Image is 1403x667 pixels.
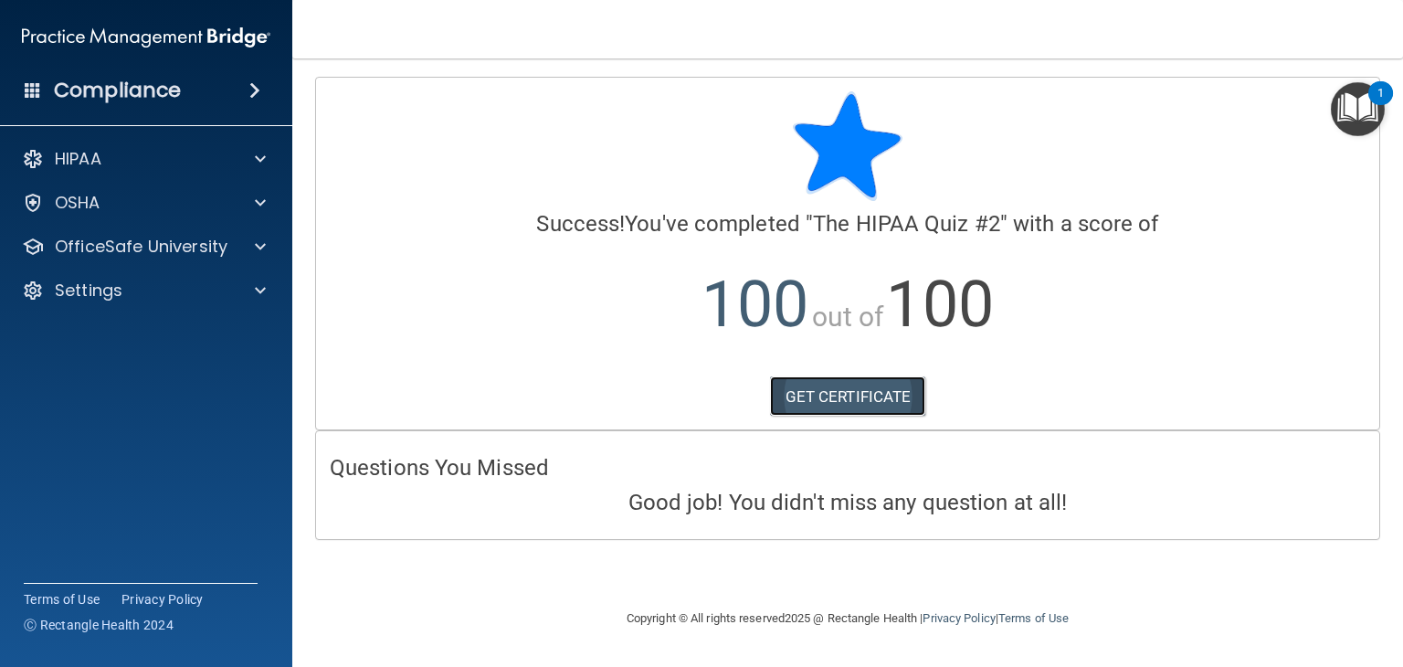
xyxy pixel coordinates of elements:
[330,456,1366,480] h4: Questions You Missed
[886,267,993,342] span: 100
[22,280,266,302] a: Settings
[55,192,100,214] p: OSHA
[22,148,266,170] a: HIPAA
[121,590,204,609] a: Privacy Policy
[330,212,1366,236] h4: You've completed " " with a score of
[55,148,101,170] p: HIPAA
[55,280,122,302] p: Settings
[812,301,884,333] span: out of
[1331,82,1385,136] button: Open Resource Center, 1 new notification
[24,590,100,609] a: Terms of Use
[24,616,174,634] span: Ⓒ Rectangle Health 2024
[536,211,625,237] span: Success!
[1377,93,1384,117] div: 1
[998,611,1069,625] a: Terms of Use
[22,19,270,56] img: PMB logo
[1312,541,1381,610] iframe: Drift Widget Chat Controller
[701,267,808,342] span: 100
[793,91,902,201] img: blue-star-rounded.9d042014.png
[22,236,266,258] a: OfficeSafe University
[923,611,995,625] a: Privacy Policy
[330,491,1366,514] h4: Good job! You didn't miss any question at all!
[813,211,1000,237] span: The HIPAA Quiz #2
[514,589,1181,648] div: Copyright © All rights reserved 2025 @ Rectangle Health | |
[770,376,926,417] a: GET CERTIFICATE
[55,236,227,258] p: OfficeSafe University
[54,78,181,103] h4: Compliance
[22,192,266,214] a: OSHA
